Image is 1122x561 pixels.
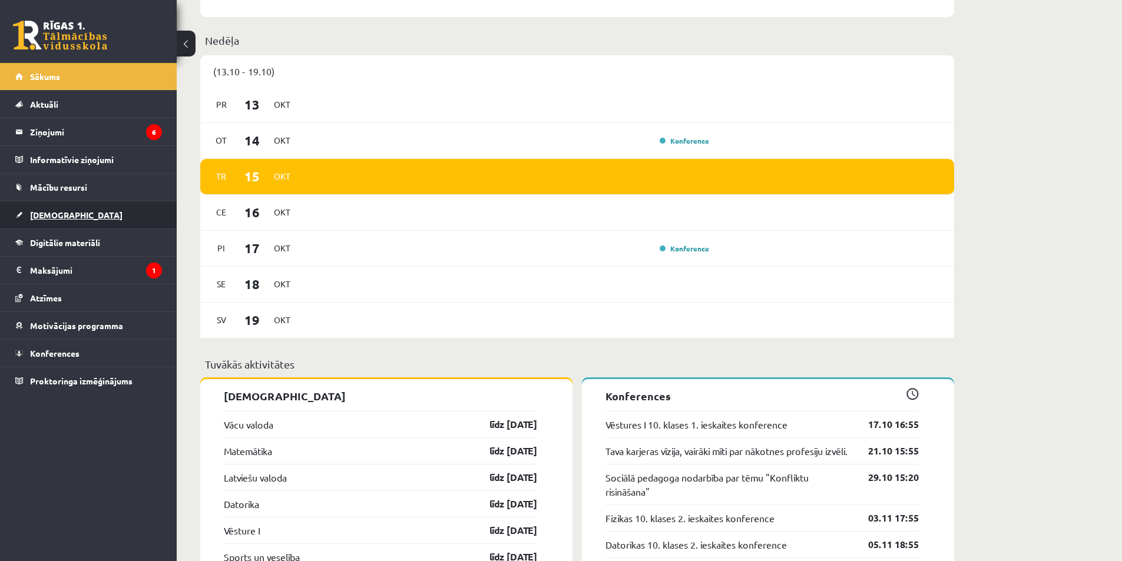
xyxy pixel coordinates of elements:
[30,182,87,192] span: Mācību resursi
[850,511,919,525] a: 03.11 17:55
[234,95,270,114] span: 13
[270,95,294,114] span: Okt
[234,167,270,186] span: 15
[30,118,162,145] legend: Ziņojumi
[270,167,294,185] span: Okt
[224,444,272,458] a: Matemātika
[850,417,919,431] a: 17.10 16:55
[30,237,100,248] span: Digitālie materiāli
[270,275,294,293] span: Okt
[205,32,949,48] p: Nedēļa
[209,311,234,329] span: Sv
[146,124,162,140] i: 6
[234,238,270,258] span: 17
[30,146,162,173] legend: Informatīvie ziņojumi
[605,444,848,458] a: Tava karjeras vīzija, vairāki mīti par nākotnes profesiju izvēli.
[224,523,260,537] a: Vēsture I
[15,312,162,339] a: Motivācijas programma
[15,367,162,394] a: Proktoringa izmēģinājums
[660,244,709,253] a: Konference
[850,470,919,484] a: 29.10 15:20
[30,376,133,386] span: Proktoringa izmēģinājums
[234,203,270,222] span: 16
[15,284,162,311] a: Atzīmes
[605,417,787,431] a: Vēstures I 10. klases 1. ieskaites konference
[270,203,294,221] span: Okt
[30,71,60,82] span: Sākums
[15,63,162,90] a: Sākums
[15,118,162,145] a: Ziņojumi6
[660,136,709,145] a: Konference
[270,311,294,329] span: Okt
[200,55,954,87] div: (13.10 - 19.10)
[469,444,537,458] a: līdz [DATE]
[146,263,162,278] i: 1
[30,348,80,358] span: Konferences
[469,470,537,484] a: līdz [DATE]
[605,537,787,552] a: Datorikas 10. klases 2. ieskaites konference
[15,229,162,256] a: Digitālie materiāli
[469,497,537,511] a: līdz [DATE]
[209,167,234,185] span: Tr
[209,239,234,257] span: Pi
[469,417,537,431] a: līdz [DATE]
[469,523,537,537] a: līdz [DATE]
[30,320,123,331] span: Motivācijas programma
[224,470,287,484] a: Latviešu valoda
[234,131,270,150] span: 14
[15,340,162,367] a: Konferences
[13,21,107,50] a: Rīgas 1. Tālmācības vidusskola
[850,537,919,552] a: 05.11 18:55
[209,203,234,221] span: Ce
[30,99,58,109] span: Aktuāli
[224,417,273,431] a: Vācu valoda
[605,511,775,525] a: Fizikas 10. klases 2. ieskaites konference
[15,146,162,173] a: Informatīvie ziņojumi
[605,388,919,404] p: Konferences
[209,95,234,114] span: Pr
[270,239,294,257] span: Okt
[15,201,162,228] a: [DEMOGRAPHIC_DATA]
[850,444,919,458] a: 21.10 15:55
[224,388,537,404] p: [DEMOGRAPHIC_DATA]
[15,257,162,284] a: Maksājumi1
[205,356,949,372] p: Tuvākās aktivitātes
[224,497,259,511] a: Datorika
[30,293,62,303] span: Atzīmes
[234,310,270,330] span: 19
[30,257,162,284] legend: Maksājumi
[234,274,270,294] span: 18
[209,131,234,150] span: Ot
[15,91,162,118] a: Aktuāli
[270,131,294,150] span: Okt
[15,174,162,201] a: Mācību resursi
[30,210,123,220] span: [DEMOGRAPHIC_DATA]
[209,275,234,293] span: Se
[605,470,850,499] a: Sociālā pedagoga nodarbība par tēmu "Konfliktu risināšana"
